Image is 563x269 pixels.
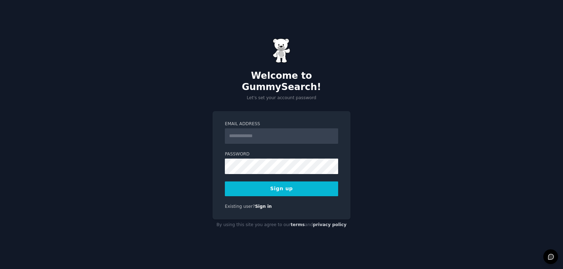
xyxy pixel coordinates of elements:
[213,219,350,231] div: By using this site you agree to our and
[213,95,350,101] p: Let's set your account password
[273,38,290,63] img: Gummy Bear
[313,222,347,227] a: privacy policy
[225,121,338,127] label: Email Address
[213,70,350,92] h2: Welcome to GummySearch!
[225,181,338,196] button: Sign up
[291,222,305,227] a: terms
[225,151,338,158] label: Password
[225,204,255,209] span: Existing user?
[255,204,272,209] a: Sign in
